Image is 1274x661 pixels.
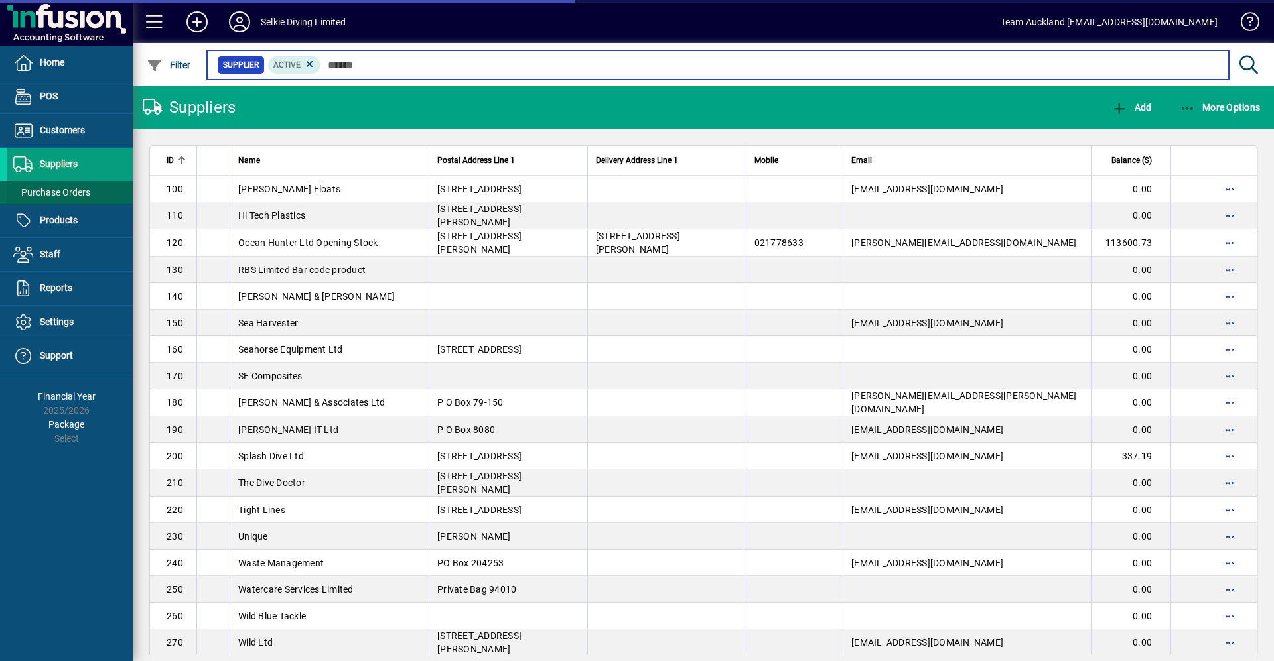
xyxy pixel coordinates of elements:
[7,306,133,339] a: Settings
[7,80,133,113] a: POS
[167,397,183,408] span: 180
[1091,550,1170,576] td: 0.00
[1091,336,1170,363] td: 0.00
[238,611,306,621] span: Wild Blue Tackle
[7,238,133,271] a: Staff
[851,505,1003,515] span: [EMAIL_ADDRESS][DOMAIN_NAME]
[167,237,183,248] span: 120
[1180,102,1261,113] span: More Options
[1176,95,1264,119] button: More Options
[851,424,1003,435] span: [EMAIL_ADDRESS][DOMAIN_NAME]
[1001,11,1218,32] div: Team Auckland [EMAIL_ADDRESS][DOMAIN_NAME]
[437,344,522,355] span: [STREET_ADDRESS]
[40,158,78,169] span: Suppliers
[7,204,133,237] a: Products
[1219,472,1240,493] button: More options
[1091,603,1170,629] td: 0.00
[1219,286,1240,307] button: More options
[1219,259,1240,280] button: More options
[437,505,522,515] span: [STREET_ADDRESS]
[238,184,340,194] span: [PERSON_NAME] Floats
[238,397,386,408] span: [PERSON_NAME] & Associates Ltd
[1219,392,1240,413] button: More options
[851,184,1003,194] span: [EMAIL_ADDRESS][DOMAIN_NAME]
[1091,176,1170,202] td: 0.00
[851,153,1083,168] div: Email
[167,505,183,515] span: 220
[1091,283,1170,310] td: 0.00
[851,637,1003,648] span: [EMAIL_ADDRESS][DOMAIN_NAME]
[7,181,133,204] a: Purchase Orders
[1111,153,1152,168] span: Balance ($)
[437,397,504,408] span: P O Box 79-150
[13,187,90,198] span: Purchase Orders
[1219,526,1240,547] button: More options
[437,471,522,495] span: [STREET_ADDRESS][PERSON_NAME]
[238,477,305,488] span: The Dive Doctor
[1091,443,1170,469] td: 337.19
[167,637,183,648] span: 270
[238,291,395,302] span: [PERSON_NAME] & [PERSON_NAME]
[273,60,301,70] span: Active
[238,505,285,515] span: Tight Lines
[437,584,516,595] span: Private Bag 94010
[238,265,366,275] span: RBS Limited Bar code product
[40,350,73,361] span: Support
[238,153,260,168] span: Name
[40,57,64,68] span: Home
[437,153,515,168] span: Postal Address Line 1
[437,451,522,461] span: [STREET_ADDRESS]
[38,391,96,402] span: Financial Year
[851,391,1076,414] span: [PERSON_NAME][EMAIL_ADDRESS][PERSON_NAME][DOMAIN_NAME]
[261,11,346,32] div: Selkie Diving Limited
[1219,365,1240,387] button: More options
[1091,416,1170,443] td: 0.00
[167,584,183,595] span: 250
[223,58,259,72] span: Supplier
[7,339,133,373] a: Support
[1219,339,1240,360] button: More options
[1091,202,1170,229] td: 0.00
[167,477,183,488] span: 210
[596,231,680,255] span: [STREET_ADDRESS][PERSON_NAME]
[7,272,133,305] a: Reports
[437,631,522,654] span: [STREET_ADDRESS][PERSON_NAME]
[7,114,133,147] a: Customers
[851,318,1003,328] span: [EMAIL_ADDRESS][DOMAIN_NAME]
[167,451,183,461] span: 200
[754,237,804,248] span: 021778633
[851,237,1076,248] span: [PERSON_NAME][EMAIL_ADDRESS][DOMAIN_NAME]
[40,316,74,327] span: Settings
[238,237,378,248] span: Ocean Hunter Ltd Opening Stock
[1219,632,1240,653] button: More options
[1091,469,1170,497] td: 0.00
[167,424,183,435] span: 190
[167,210,183,221] span: 110
[437,231,522,255] span: [STREET_ADDRESS][PERSON_NAME]
[238,637,273,648] span: Wild Ltd
[1091,497,1170,523] td: 0.00
[851,558,1003,568] span: [EMAIL_ADDRESS][DOMAIN_NAME]
[218,10,261,34] button: Profile
[238,584,354,595] span: Watercare Services Limited
[167,531,183,542] span: 230
[1091,310,1170,336] td: 0.00
[1091,229,1170,257] td: 113600.73
[1219,178,1240,200] button: More options
[851,153,872,168] span: Email
[40,215,78,225] span: Products
[1091,363,1170,389] td: 0.00
[1219,232,1240,253] button: More options
[167,153,188,168] div: ID
[851,451,1003,461] span: [EMAIL_ADDRESS][DOMAIN_NAME]
[1219,205,1240,226] button: More options
[238,210,305,221] span: Hi Tech Plastics
[268,56,321,74] mat-chip: Activation Status: Active
[167,558,183,568] span: 240
[167,184,183,194] span: 100
[143,53,194,77] button: Filter
[437,558,504,568] span: PO Box 204253
[1219,446,1240,467] button: More options
[238,344,343,355] span: Seahorse Equipment Ltd
[1091,389,1170,416] td: 0.00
